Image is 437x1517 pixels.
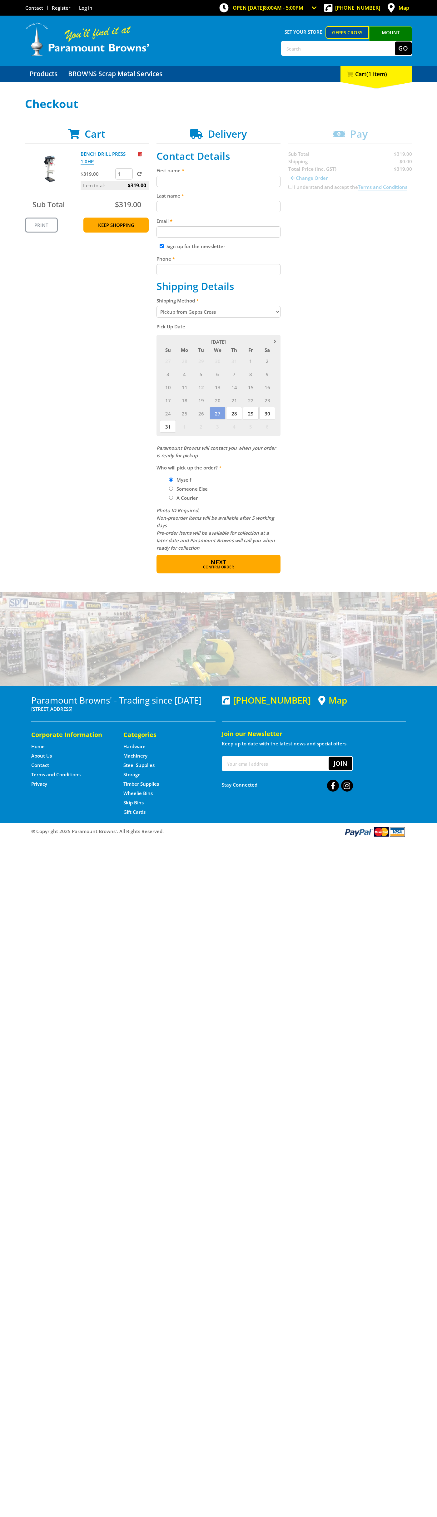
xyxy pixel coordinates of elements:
[340,66,412,82] div: Cart
[160,381,176,393] span: 10
[156,280,281,292] h2: Shipping Details
[156,201,281,212] input: Please enter your last name.
[211,558,226,566] span: Next
[156,167,281,174] label: First name
[52,5,70,11] a: Go to the registration page
[123,743,146,750] a: Go to the Hardware page
[259,355,275,367] span: 2
[123,781,159,787] a: Go to the Timber Supplies page
[395,42,412,55] button: Go
[156,176,281,187] input: Please enter your first name.
[210,394,226,406] span: 20
[193,394,209,406] span: 19
[369,26,412,50] a: Mount [PERSON_NAME]
[25,5,43,11] a: Go to the Contact page
[325,26,369,39] a: Gepps Cross
[25,218,58,233] a: Print
[128,181,146,190] span: $319.00
[85,127,105,140] span: Cart
[281,26,326,37] span: Set your store
[156,264,281,275] input: Please enter your telephone number.
[25,66,62,82] a: Go to the Products page
[243,420,259,433] span: 5
[176,407,192,420] span: 25
[160,346,176,354] span: Su
[226,407,242,420] span: 28
[31,753,52,759] a: Go to the About Us page
[259,420,275,433] span: 6
[226,420,242,433] span: 4
[169,487,173,491] input: Please select who will pick up the order.
[156,507,275,551] em: Photo ID Required. Non-preorder items will be available after 5 working days Pre-order items will...
[160,407,176,420] span: 24
[344,826,406,837] img: PayPal, Mastercard, Visa accepted
[264,4,303,11] span: 8:00am - 5:00pm
[222,757,329,770] input: Your email address
[259,394,275,406] span: 23
[243,394,259,406] span: 22
[176,381,192,393] span: 11
[174,474,193,485] label: Myself
[259,381,275,393] span: 16
[174,484,210,494] label: Someone Else
[318,695,347,705] a: View a map of Gepps Cross location
[31,695,216,705] h3: Paramount Browns' - Trading since [DATE]
[115,199,141,209] span: $319.00
[282,42,395,55] input: Search
[81,170,114,178] p: $319.00
[31,705,216,713] p: [STREET_ADDRESS]
[123,762,155,768] a: Go to the Steel Supplies page
[226,394,242,406] span: 21
[193,346,209,354] span: Tu
[156,555,281,573] button: Next Confirm order
[174,493,200,503] label: A Courier
[156,323,281,330] label: Pick Up Date
[243,355,259,367] span: 1
[123,730,203,739] h5: Categories
[366,70,387,78] span: (1 item)
[31,150,68,188] img: BENCH DRILL PRESS 1.0HP
[156,297,281,304] label: Shipping Method
[83,218,149,233] a: Keep Shopping
[222,740,406,747] p: Keep up to date with the latest news and special offers.
[222,729,406,738] h5: Join our Newsletter
[31,730,111,739] h5: Corporate Information
[156,464,281,471] label: Who will pick up the order?
[193,355,209,367] span: 29
[226,346,242,354] span: Th
[259,346,275,354] span: Sa
[123,771,141,778] a: Go to the Storage page
[160,420,176,433] span: 31
[176,346,192,354] span: Mo
[176,420,192,433] span: 1
[193,381,209,393] span: 12
[79,5,92,11] a: Log in
[329,757,352,770] button: Join
[160,355,176,367] span: 27
[243,407,259,420] span: 29
[63,66,167,82] a: Go to the BROWNS Scrap Metal Services page
[156,445,276,459] em: Paramount Browns will contact you when your order is ready for pickup
[25,826,412,837] div: ® Copyright 2025 Paramount Browns'. All Rights Reserved.
[156,150,281,162] h2: Contact Details
[166,243,225,249] label: Sign up for the newsletter
[222,695,311,705] div: [PHONE_NUMBER]
[243,381,259,393] span: 15
[210,368,226,380] span: 6
[156,255,281,263] label: Phone
[156,192,281,199] label: Last name
[210,355,226,367] span: 30
[259,368,275,380] span: 9
[123,799,144,806] a: Go to the Skip Bins page
[176,368,192,380] span: 4
[208,127,247,140] span: Delivery
[210,346,226,354] span: We
[138,151,142,157] a: Remove from cart
[259,407,275,420] span: 30
[210,381,226,393] span: 13
[156,217,281,225] label: Email
[226,368,242,380] span: 7
[160,394,176,406] span: 17
[176,394,192,406] span: 18
[176,355,192,367] span: 28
